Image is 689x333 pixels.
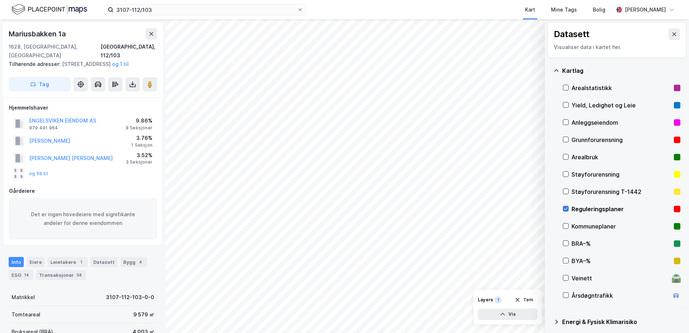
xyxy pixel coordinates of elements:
[625,5,666,14] div: [PERSON_NAME]
[572,136,671,144] div: Grunnforurensning
[131,142,152,148] div: 1 Seksjon
[131,134,152,142] div: 3.76%
[126,151,152,160] div: 3.52%
[12,310,40,319] div: Tomteareal
[653,298,689,333] iframe: Chat Widget
[9,61,62,67] span: Tilhørende adresser:
[106,293,154,302] div: 3107-112-103-0-0
[554,43,680,52] div: Visualiser data i kartet her.
[510,294,538,306] button: Tøm
[554,28,590,40] div: Datasett
[478,297,493,303] div: Layers
[525,5,535,14] div: Kart
[478,308,538,320] button: Vis
[562,66,680,75] div: Kartlag
[9,198,157,239] div: Det er ingen hovedeiere med signifikante andeler for denne eiendommen
[36,270,86,280] div: Transaksjoner
[572,153,671,161] div: Arealbruk
[27,257,45,267] div: Eiere
[120,257,147,267] div: Bygg
[9,43,101,60] div: 1628, [GEOGRAPHIC_DATA], [GEOGRAPHIC_DATA]
[572,239,671,248] div: BRA–%
[9,77,71,92] button: Tag
[572,170,671,179] div: Støyforurensning
[29,125,58,131] div: 979 491 964
[572,84,671,92] div: Arealstatistikk
[137,258,144,266] div: 4
[572,101,671,110] div: Yield, Ledighet og Leie
[77,258,85,266] div: 1
[494,296,502,303] div: 1
[23,271,30,279] div: 14
[126,159,152,165] div: 3 Seksjoner
[572,274,669,283] div: Veinett
[671,274,681,283] div: 🛣️
[572,118,671,127] div: Anleggseiendom
[572,291,669,300] div: Årsdøgntrafikk
[653,298,689,333] div: Kontrollprogram for chat
[126,125,152,131] div: 8 Seksjoner
[572,187,671,196] div: Støyforurensning T-1442
[9,28,67,40] div: Mariusbakken 1a
[101,43,157,60] div: [GEOGRAPHIC_DATA], 112/103
[133,310,154,319] div: 9 579 ㎡
[9,60,151,68] div: [STREET_ADDRESS]
[9,270,33,280] div: ESG
[551,5,577,14] div: Mine Tags
[126,116,152,125] div: 9.86%
[562,318,680,326] div: Energi & Fysisk Klimarisiko
[9,257,24,267] div: Info
[12,293,35,302] div: Matrikkel
[12,3,87,16] img: logo.f888ab2527a4732fd821a326f86c7f29.svg
[9,187,157,195] div: Gårdeiere
[114,4,297,15] input: Søk på adresse, matrikkel, gårdeiere, leietakere eller personer
[9,103,157,112] div: Hjemmelshaver
[572,257,671,265] div: BYA–%
[75,271,83,279] div: 58
[593,5,605,14] div: Bolig
[572,222,671,231] div: Kommuneplaner
[572,205,671,213] div: Reguleringsplaner
[48,257,88,267] div: Leietakere
[90,257,117,267] div: Datasett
